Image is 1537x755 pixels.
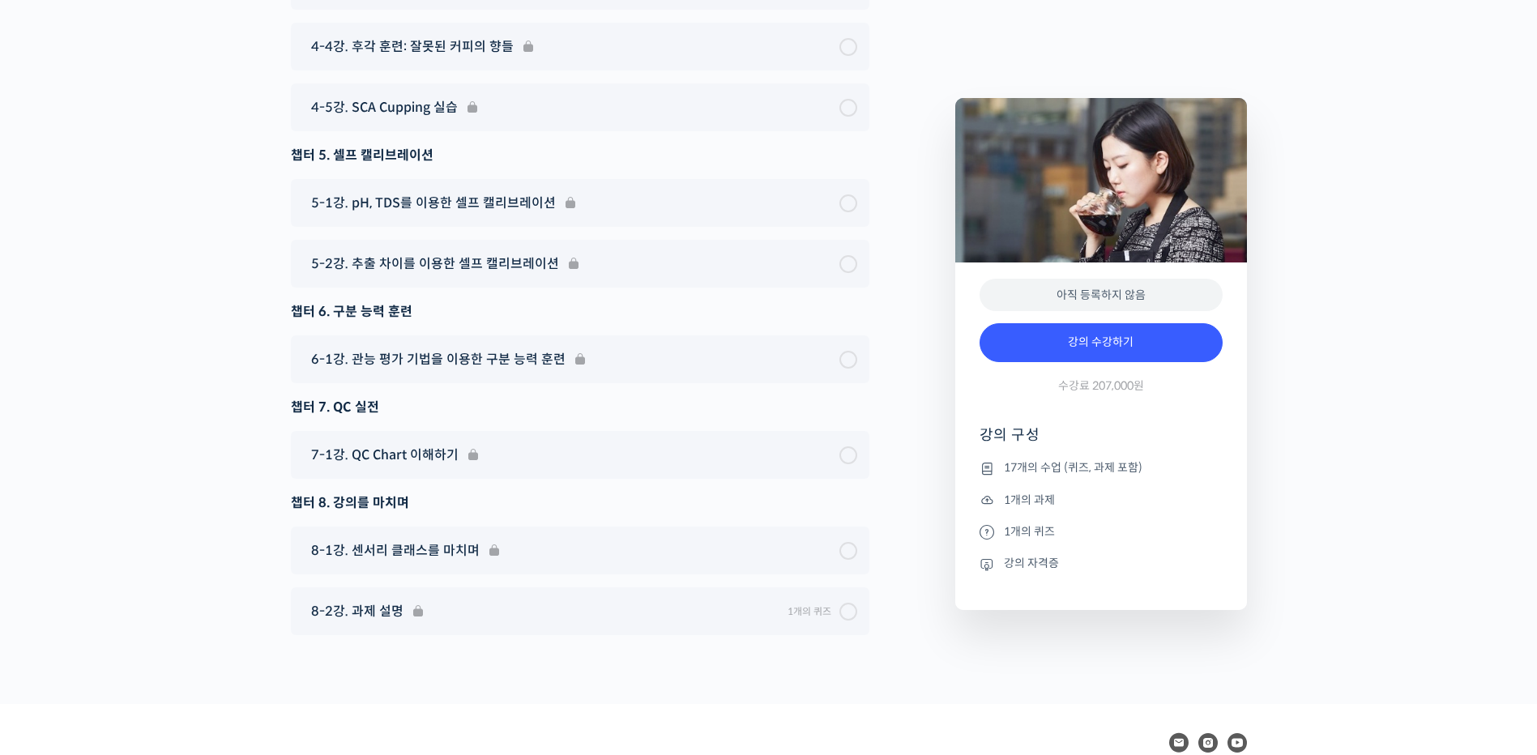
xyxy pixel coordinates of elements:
[209,514,311,554] a: 설정
[5,514,107,554] a: 홈
[291,492,869,514] div: 챕터 8. 강의를 마치며
[291,396,869,418] div: 챕터 7. QC 실전
[980,522,1223,541] li: 1개의 퀴즈
[148,539,168,552] span: 대화
[980,490,1223,510] li: 1개의 과제
[107,514,209,554] a: 대화
[980,459,1223,478] li: 17개의 수업 (퀴즈, 과제 포함)
[51,538,61,551] span: 홈
[980,554,1223,574] li: 강의 자격증
[980,323,1223,362] a: 강의 수강하기
[980,425,1223,458] h4: 강의 구성
[980,279,1223,312] div: 아직 등록하지 않음
[291,144,869,166] div: 챕터 5. 셀프 캘리브레이션
[291,301,869,322] div: 챕터 6. 구분 능력 훈련
[1058,378,1144,394] span: 수강료 207,000원
[250,538,270,551] span: 설정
